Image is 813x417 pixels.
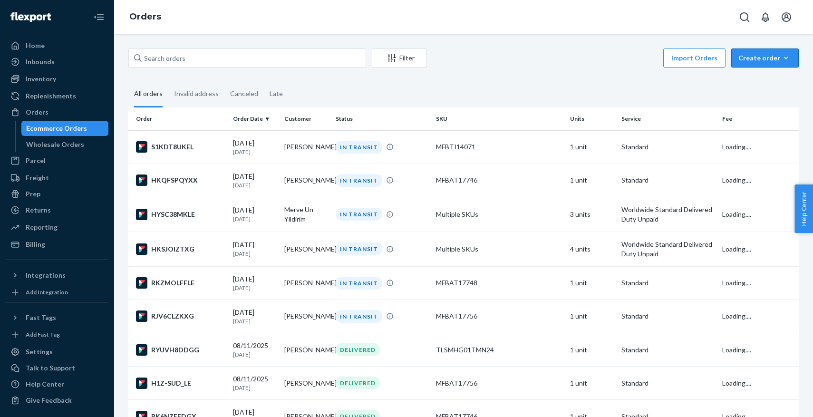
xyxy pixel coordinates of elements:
p: [DATE] [233,317,277,325]
div: RYUVH8DDGG [136,344,225,356]
div: Ecommerce Orders [26,124,87,133]
button: Create order [731,48,799,68]
td: Loading.... [718,232,799,266]
div: Talk to Support [26,363,75,373]
ol: breadcrumbs [122,3,169,31]
th: Order Date [229,107,281,130]
td: 1 unit [566,333,618,367]
td: Loading.... [718,266,799,300]
p: Worldwide Standard Delivered Duty Unpaid [621,240,715,259]
div: [DATE] [233,138,277,156]
div: Wholesale Orders [26,140,84,149]
td: [PERSON_NAME] [281,367,332,400]
p: Standard [621,278,715,288]
div: Fast Tags [26,313,56,322]
div: MFBTJ14071 [436,142,562,152]
button: Open notifications [756,8,775,27]
p: Standard [621,345,715,355]
div: Billing [26,240,45,249]
div: [DATE] [233,274,277,292]
div: [DATE] [233,308,277,325]
td: Loading.... [718,197,799,232]
td: [PERSON_NAME] [281,232,332,266]
div: MFBAT17756 [436,311,562,321]
div: RJV6CLZKXG [136,310,225,322]
a: Help Center [6,377,108,392]
div: Inventory [26,74,56,84]
td: 1 unit [566,130,618,164]
div: Add Integration [26,288,68,296]
td: [PERSON_NAME] [281,164,332,197]
td: [PERSON_NAME] [281,300,332,333]
div: HKQFSPQYXX [136,175,225,186]
td: [PERSON_NAME] [281,266,332,300]
p: [DATE] [233,215,277,223]
div: Create order [738,53,792,63]
div: [DATE] [233,205,277,223]
th: Fee [718,107,799,130]
td: Multiple SKUs [432,197,566,232]
button: Integrations [6,268,108,283]
td: 1 unit [566,266,618,300]
td: Loading.... [718,333,799,367]
a: Ecommerce Orders [21,121,109,136]
td: Loading.... [718,164,799,197]
div: 08/11/2025 [233,374,277,392]
div: MFBAT17756 [436,378,562,388]
p: Standard [621,311,715,321]
div: Freight [26,173,49,183]
div: HKSJOIZTXG [136,243,225,255]
div: Orders [26,107,48,117]
a: Replenishments [6,88,108,104]
button: Open account menu [777,8,796,27]
a: Returns [6,203,108,218]
a: Freight [6,170,108,185]
a: Home [6,38,108,53]
div: Parcel [26,156,46,165]
button: Import Orders [663,48,726,68]
p: Worldwide Standard Delivered Duty Unpaid [621,205,715,224]
div: Reporting [26,223,58,232]
div: Add Fast Tag [26,330,60,339]
div: Home [26,41,45,50]
div: Inbounds [26,57,55,67]
a: Reporting [6,220,108,235]
div: All orders [134,81,163,107]
p: Standard [621,175,715,185]
div: Filter [372,53,426,63]
td: 3 units [566,197,618,232]
div: Canceled [230,81,258,106]
a: Inbounds [6,54,108,69]
td: [PERSON_NAME] [281,333,332,367]
button: Filter [372,48,427,68]
a: Settings [6,344,108,359]
div: IN TRANSIT [336,208,382,221]
th: SKU [432,107,566,130]
div: Late [270,81,283,106]
p: Standard [621,142,715,152]
div: [DATE] [233,172,277,189]
div: IN TRANSIT [336,310,382,323]
button: Help Center [794,184,813,233]
a: Add Fast Tag [6,329,108,340]
td: Loading.... [718,367,799,400]
div: Integrations [26,271,66,280]
p: [DATE] [233,181,277,189]
div: MFBAT17748 [436,278,562,288]
a: Inventory [6,71,108,87]
td: Merve Un Yildirim [281,197,332,232]
td: 1 unit [566,367,618,400]
p: [DATE] [233,250,277,258]
a: Billing [6,237,108,252]
button: Open Search Box [735,8,754,27]
a: Orders [6,105,108,120]
button: Fast Tags [6,310,108,325]
th: Units [566,107,618,130]
td: Loading.... [718,130,799,164]
td: 4 units [566,232,618,266]
div: Invalid address [174,81,219,106]
div: MFBAT17746 [436,175,562,185]
div: Customer [284,115,328,123]
div: Returns [26,205,51,215]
